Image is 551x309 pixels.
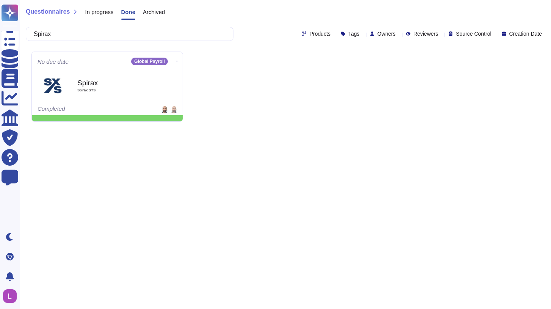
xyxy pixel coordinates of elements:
span: Products [310,31,330,36]
span: In progress [85,9,113,15]
span: Tags [348,31,360,36]
div: Global Payroll [131,58,168,65]
input: Search by keywords [30,27,225,41]
span: No due date [38,59,69,64]
span: Questionnaires [26,9,70,15]
span: Archived [143,9,165,15]
img: user [170,106,178,113]
button: user [2,288,22,304]
img: Logo [43,76,62,95]
span: Source Control [456,31,491,36]
img: user [3,289,17,303]
span: Done [121,9,136,15]
span: Spirax STS [77,88,153,92]
img: user [161,106,168,113]
span: Reviewers [413,31,438,36]
span: Creation Date [509,31,542,36]
div: Completed [38,106,130,113]
b: Spirax [77,79,153,86]
span: Owners [377,31,396,36]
